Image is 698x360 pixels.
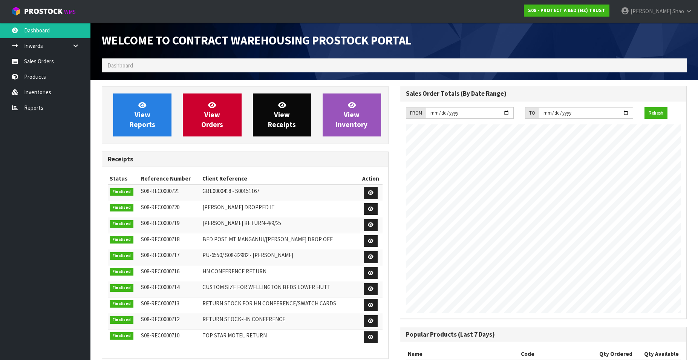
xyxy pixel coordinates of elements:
span: S08-REC0000710 [141,332,179,339]
strong: S08 - PROTECT A BED (NZ) TRUST [528,7,605,14]
span: Shao [672,8,684,15]
span: S08-REC0000712 [141,316,179,323]
th: Qty Ordered [590,348,634,360]
span: S08-REC0000718 [141,236,179,243]
a: ViewReceipts [253,93,311,136]
a: ViewOrders [183,93,241,136]
a: ViewReports [113,93,171,136]
th: Action [359,173,383,185]
span: PU-6550/ S08-32982 - [PERSON_NAME] [202,251,293,259]
span: Finalised [110,284,133,292]
span: Welcome to Contract Warehousing ProStock Portal [102,33,412,48]
span: BED POST MT MANGANUI/[PERSON_NAME] DROP OFF [202,236,333,243]
a: ViewInventory [323,93,381,136]
span: HN CONFERENCE RETURN [202,268,266,275]
span: [PERSON_NAME] DROPPED IT [202,204,275,211]
small: WMS [64,8,76,15]
th: Status [108,173,139,185]
span: RETURN STOCK-HN CONFERENCE [202,316,285,323]
th: Name [406,348,519,360]
th: Reference Number [139,173,201,185]
span: S08-REC0000721 [141,187,179,195]
th: Qty Available [634,348,681,360]
span: Finalised [110,316,133,324]
th: Client Reference [201,173,358,185]
span: Finalised [110,220,133,228]
span: Finalised [110,204,133,211]
span: View Reports [130,101,155,129]
span: Finalised [110,188,133,196]
span: Finalised [110,252,133,260]
span: S08-REC0000714 [141,283,179,291]
span: TOP STAR MOTEL RETURN [202,332,267,339]
span: Finalised [110,236,133,244]
h3: Receipts [108,156,383,163]
img: cube-alt.png [11,6,21,16]
span: S08-REC0000717 [141,251,179,259]
span: [PERSON_NAME] RETURN-4/9/25 [202,219,281,227]
th: Code [519,348,590,360]
span: View Orders [201,101,223,129]
span: Finalised [110,332,133,340]
span: ProStock [24,6,63,16]
div: TO [525,107,539,119]
span: Finalised [110,268,133,276]
h3: Sales Order Totals (By Date Range) [406,90,681,97]
button: Refresh [644,107,667,119]
span: View Inventory [336,101,367,129]
span: RETURN STOCK FOR HN CONFERENCE/SWATCH CARDS [202,300,336,307]
span: Finalised [110,300,133,308]
span: CUSTOM SIZE FOR WELLINGTON BEDS LOWER HUTT [202,283,331,291]
span: S08-REC0000719 [141,219,179,227]
span: GBL0000418 - S00151167 [202,187,259,195]
div: FROM [406,107,426,119]
span: [PERSON_NAME] [631,8,671,15]
span: Dashboard [107,62,133,69]
span: S08-REC0000716 [141,268,179,275]
h3: Popular Products (Last 7 Days) [406,331,681,338]
span: S08-REC0000720 [141,204,179,211]
span: S08-REC0000713 [141,300,179,307]
span: View Receipts [268,101,296,129]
